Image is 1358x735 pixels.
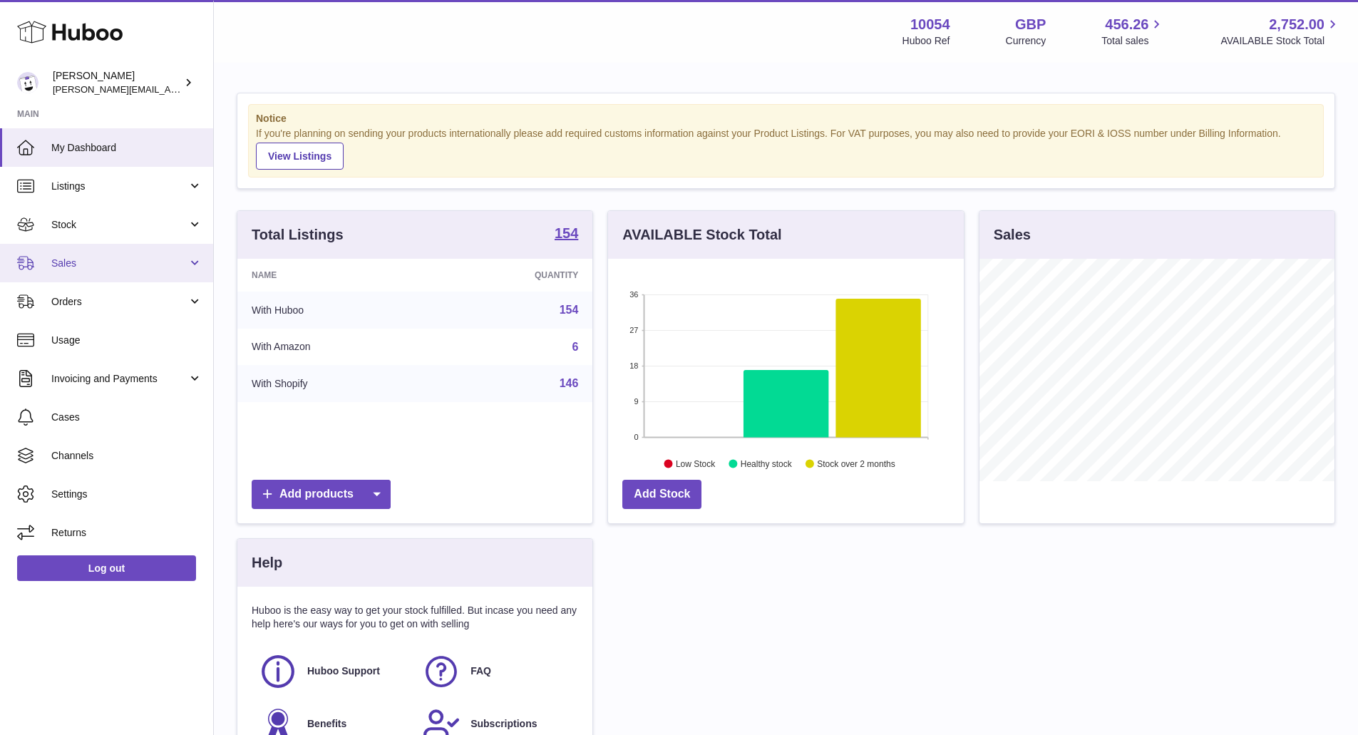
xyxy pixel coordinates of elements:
[256,143,344,170] a: View Listings
[51,449,202,463] span: Channels
[237,365,432,402] td: With Shopify
[572,341,578,353] a: 6
[1101,34,1165,48] span: Total sales
[1220,15,1341,48] a: 2,752.00 AVAILABLE Stock Total
[622,480,701,509] a: Add Stock
[51,218,187,232] span: Stock
[51,488,202,501] span: Settings
[634,397,639,406] text: 9
[53,83,286,95] span: [PERSON_NAME][EMAIL_ADDRESS][DOMAIN_NAME]
[555,226,578,240] strong: 154
[902,34,950,48] div: Huboo Ref
[17,555,196,581] a: Log out
[17,72,38,93] img: luz@capsuline.com
[51,141,202,155] span: My Dashboard
[818,458,895,468] text: Stock over 2 months
[237,292,432,329] td: With Huboo
[51,295,187,309] span: Orders
[622,225,781,245] h3: AVAILABLE Stock Total
[53,69,181,96] div: [PERSON_NAME]
[1015,15,1046,34] strong: GBP
[259,652,408,691] a: Huboo Support
[1269,15,1324,34] span: 2,752.00
[422,652,571,691] a: FAQ
[237,329,432,366] td: With Amazon
[555,226,578,243] a: 154
[1105,15,1148,34] span: 456.26
[910,15,950,34] strong: 10054
[51,372,187,386] span: Invoicing and Payments
[432,259,593,292] th: Quantity
[307,717,346,731] span: Benefits
[237,259,432,292] th: Name
[741,458,793,468] text: Healthy stock
[51,334,202,347] span: Usage
[256,112,1316,125] strong: Notice
[560,304,579,316] a: 154
[51,257,187,270] span: Sales
[470,717,537,731] span: Subscriptions
[256,127,1316,170] div: If you're planning on sending your products internationally please add required customs informati...
[252,553,282,572] h3: Help
[1006,34,1046,48] div: Currency
[634,433,639,441] text: 0
[252,480,391,509] a: Add products
[560,377,579,389] a: 146
[676,458,716,468] text: Low Stock
[630,290,639,299] text: 36
[51,411,202,424] span: Cases
[630,326,639,334] text: 27
[252,604,578,631] p: Huboo is the easy way to get your stock fulfilled. But incase you need any help here's our ways f...
[51,180,187,193] span: Listings
[307,664,380,678] span: Huboo Support
[1220,34,1341,48] span: AVAILABLE Stock Total
[470,664,491,678] span: FAQ
[994,225,1031,245] h3: Sales
[630,361,639,370] text: 18
[252,225,344,245] h3: Total Listings
[1101,15,1165,48] a: 456.26 Total sales
[51,526,202,540] span: Returns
